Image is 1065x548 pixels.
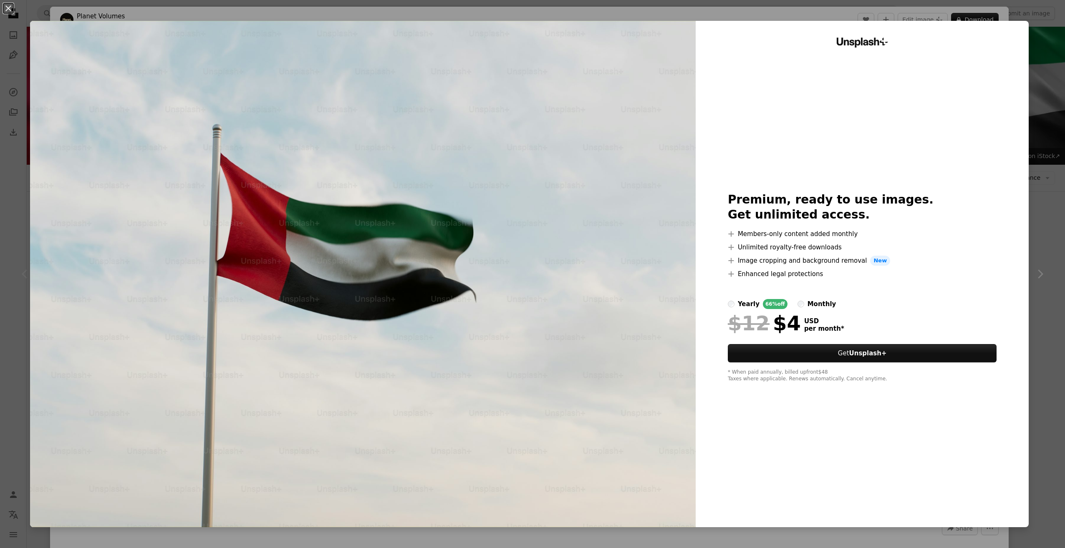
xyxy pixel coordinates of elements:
[804,325,844,332] span: per month *
[738,299,760,309] div: yearly
[728,344,997,362] button: GetUnsplash+
[849,349,887,357] strong: Unsplash+
[728,256,997,266] li: Image cropping and background removal
[728,192,997,222] h2: Premium, ready to use images. Get unlimited access.
[728,269,997,279] li: Enhanced legal protections
[870,256,890,266] span: New
[763,299,787,309] div: 66% off
[728,312,801,334] div: $4
[804,317,844,325] span: USD
[728,369,997,382] div: * When paid annually, billed upfront $48 Taxes where applicable. Renews automatically. Cancel any...
[728,312,770,334] span: $12
[797,301,804,307] input: monthly
[728,229,997,239] li: Members-only content added monthly
[728,242,997,252] li: Unlimited royalty-free downloads
[728,301,734,307] input: yearly66%off
[808,299,836,309] div: monthly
